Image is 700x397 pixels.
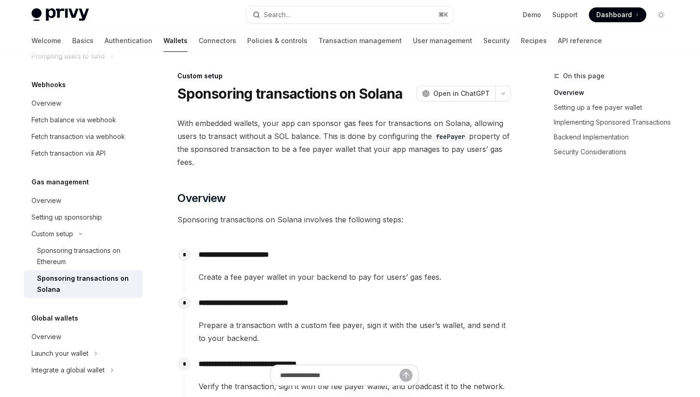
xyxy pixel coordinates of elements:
span: Prepare a transaction with a custom fee payer, sign it with the user’s wallet, and send it to you... [199,319,511,345]
span: Create a fee payer wallet in your backend to pay for users’ gas fees. [199,271,511,284]
a: API reference [558,30,602,52]
a: Fetch transaction via webhook [24,128,143,145]
span: On this page [563,70,605,82]
h1: Sponsoring transactions on Solana [177,85,402,102]
span: Open in ChatGPT [433,89,490,98]
a: Transaction management [319,30,402,52]
a: Setting up a fee payer wallet [554,100,676,115]
button: Send message [400,369,412,382]
div: Overview [31,331,61,342]
input: Ask a question... [280,365,400,385]
a: Security [483,30,510,52]
a: Security Considerations [554,145,676,159]
a: Implementing Sponsored Transactions [554,115,676,130]
div: Launch your wallet [31,348,88,359]
span: Dashboard [596,10,632,19]
span: With embedded wallets, your app can sponsor gas fees for transactions on Solana, allowing users t... [177,117,511,169]
a: Setting up sponsorship [24,209,143,226]
a: Support [552,10,578,19]
a: Backend Implementation [554,130,676,145]
a: Overview [554,85,676,100]
a: Connectors [199,30,236,52]
div: Integrate a global wallet [31,365,105,376]
code: feePayer [432,132,469,142]
div: Overview [31,98,61,109]
div: Custom setup [177,71,511,81]
div: Search... [264,9,290,20]
button: Integrate a global wallet [24,362,143,378]
a: Authentication [105,30,152,52]
a: Overview [24,192,143,209]
div: Overview [31,195,61,206]
a: Dashboard [589,7,646,22]
a: Wallets [163,30,187,52]
div: Fetch transaction via webhook [31,131,125,142]
img: light logo [31,8,89,21]
a: Sponsoring transactions on Ethereum [24,242,143,270]
a: Fetch balance via webhook [24,112,143,128]
h5: Global wallets [31,313,78,324]
a: User management [413,30,472,52]
span: Overview [177,191,225,206]
a: Policies & controls [247,30,307,52]
button: Search...⌘K [246,6,454,23]
a: Basics [72,30,94,52]
span: Sponsoring transactions on Solana involves the following steps: [177,213,511,226]
button: Custom setup [24,226,143,242]
button: Toggle dark mode [654,7,669,22]
div: Sponsoring transactions on Solana [37,273,137,295]
div: Custom setup [31,228,73,239]
div: Setting up sponsorship [31,212,102,223]
a: Overview [24,328,143,345]
h5: Webhooks [31,79,66,90]
a: Sponsoring transactions on Solana [24,270,143,298]
button: Open in ChatGPT [416,86,495,101]
button: Launch your wallet [24,345,143,362]
a: Fetch transaction via API [24,145,143,162]
a: Welcome [31,30,61,52]
a: Overview [24,95,143,112]
div: Sponsoring transactions on Ethereum [37,245,137,267]
a: Recipes [521,30,547,52]
div: Fetch transaction via API [31,148,106,159]
span: ⌘ K [438,11,448,19]
div: Fetch balance via webhook [31,114,116,126]
h5: Gas management [31,176,89,188]
a: Demo [523,10,541,19]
